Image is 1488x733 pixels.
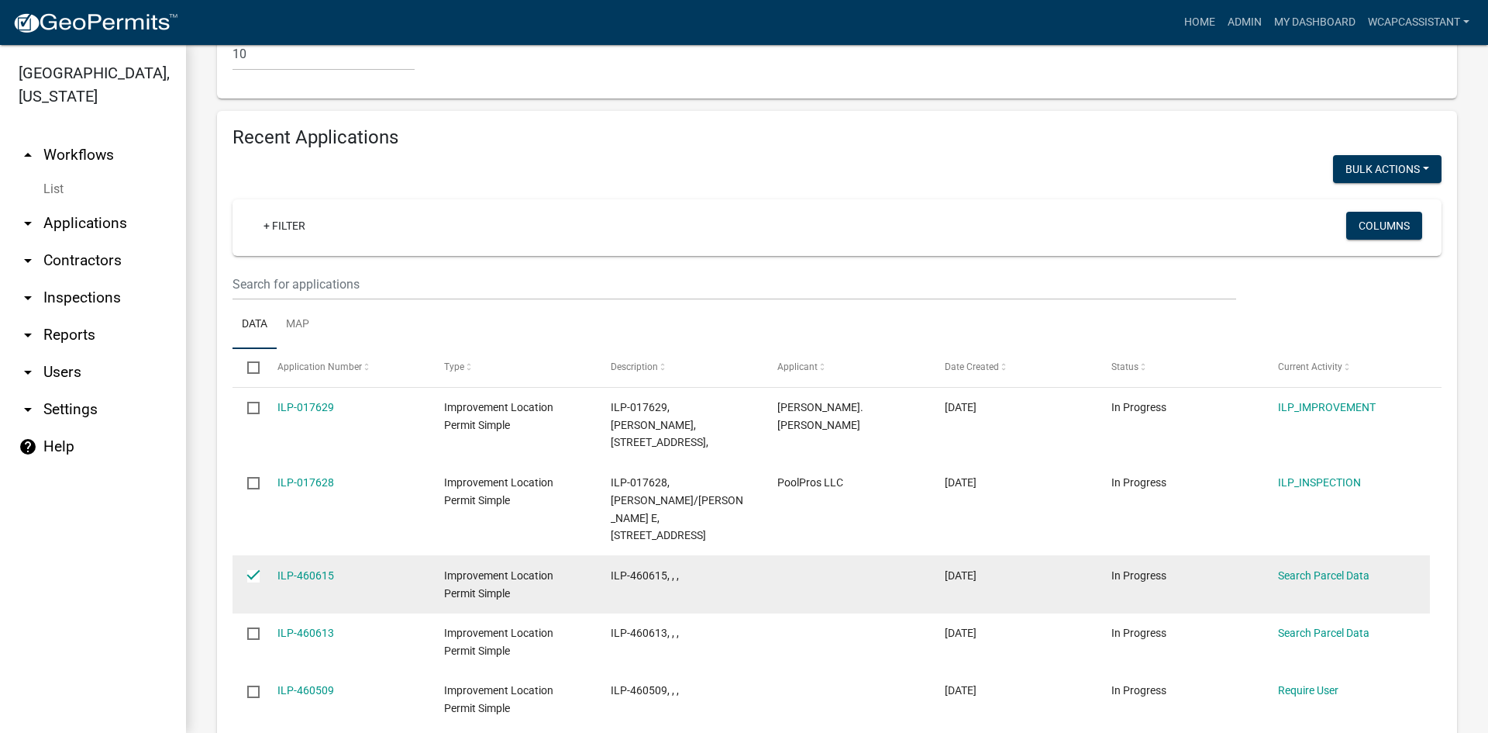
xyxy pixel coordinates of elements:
a: Require User [1278,684,1338,697]
i: arrow_drop_down [19,251,37,270]
span: ILP-460613, , , [611,627,679,639]
span: ILP-460615, , , [611,569,679,582]
span: 08/07/2025 [945,627,976,639]
span: Improvement Location Permit Simple [444,569,553,600]
a: ILP_IMPROVEMENT [1278,401,1376,413]
datatable-header-cell: Description [596,349,763,386]
a: Map [277,300,319,350]
i: arrow_drop_down [19,289,37,307]
datatable-header-cell: Date Created [929,349,1096,386]
span: Application Number [277,361,362,372]
span: Improvement Location Permit Simple [444,401,553,431]
datatable-header-cell: Application Number [262,349,429,386]
a: Search Parcel Data [1278,569,1369,582]
i: arrow_drop_down [19,400,37,419]
a: ILP_INSPECTION [1278,476,1361,489]
a: Data [232,300,277,350]
span: PoolPros LLC [777,476,843,489]
span: Laurance. Lane [777,401,863,431]
a: + Filter [251,212,318,240]
span: 08/08/2025 [945,476,976,489]
span: In Progress [1111,476,1166,489]
span: 08/08/2025 [945,401,976,413]
span: In Progress [1111,569,1166,582]
i: arrow_drop_down [19,326,37,344]
span: Applicant [777,361,818,372]
a: Search Parcel Data [1278,627,1369,639]
button: Columns [1346,212,1422,240]
span: ILP-017629, Casey's, 1426 S. Main St, [611,401,708,449]
span: ILP-017628, Davis, Justin L/Teresa E, 2705 W Rock Hill Ln, Pool [611,476,743,541]
datatable-header-cell: Select [232,349,262,386]
a: ILP-017629 [277,401,334,413]
span: 08/07/2025 [945,569,976,582]
datatable-header-cell: Type [429,349,596,386]
span: 08/07/2025 [945,684,976,697]
span: Improvement Location Permit Simple [444,627,553,657]
datatable-header-cell: Applicant [763,349,929,386]
span: Description [611,361,658,372]
span: Status [1111,361,1138,372]
a: ILP-460615 [277,569,334,582]
a: ILP-460613 [277,627,334,639]
a: My Dashboard [1268,8,1362,37]
i: arrow_drop_down [19,214,37,233]
span: In Progress [1111,401,1166,413]
span: Improvement Location Permit Simple [444,684,553,714]
input: Search for applications [232,268,1236,300]
i: help [19,437,37,456]
span: Date Created [945,361,999,372]
a: wcapcassistant [1362,8,1476,37]
span: In Progress [1111,627,1166,639]
i: arrow_drop_down [19,363,37,382]
a: Admin [1221,8,1268,37]
a: ILP-017628 [277,476,334,489]
h4: Recent Applications [232,126,1441,149]
a: ILP-460509 [277,684,334,697]
a: Home [1178,8,1221,37]
span: In Progress [1111,684,1166,697]
datatable-header-cell: Status [1097,349,1263,386]
span: Current Activity [1278,361,1342,372]
span: Type [444,361,464,372]
button: Bulk Actions [1333,155,1441,183]
span: ILP-460509, , , [611,684,679,697]
span: Improvement Location Permit Simple [444,476,553,507]
datatable-header-cell: Current Activity [1263,349,1430,386]
i: arrow_drop_up [19,146,37,164]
